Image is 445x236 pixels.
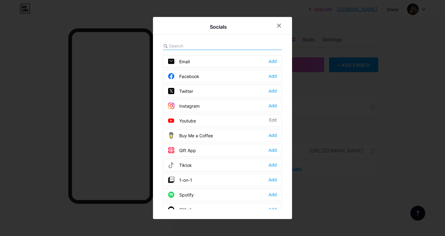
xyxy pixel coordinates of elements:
[269,192,277,198] div: Add
[168,88,193,94] div: Twitter
[168,132,213,139] div: Buy Me a Coffee
[269,58,277,64] div: Add
[168,177,192,183] div: 1-on-1
[168,58,190,64] div: Email
[269,147,277,153] div: Add
[269,88,277,94] div: Add
[168,103,200,109] div: Instagram
[269,73,277,79] div: Add
[169,43,237,49] input: Search
[269,206,277,213] div: Add
[168,118,196,124] div: Youtube
[168,192,194,198] div: Spotify
[210,23,227,31] div: Socials
[168,147,196,153] div: Gift App
[269,103,277,109] div: Add
[269,177,277,183] div: Add
[168,73,199,79] div: Facebook
[269,118,277,124] div: Edit
[168,162,192,168] div: Tiktok
[269,162,277,168] div: Add
[168,206,193,213] div: Github
[269,132,277,139] div: Add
